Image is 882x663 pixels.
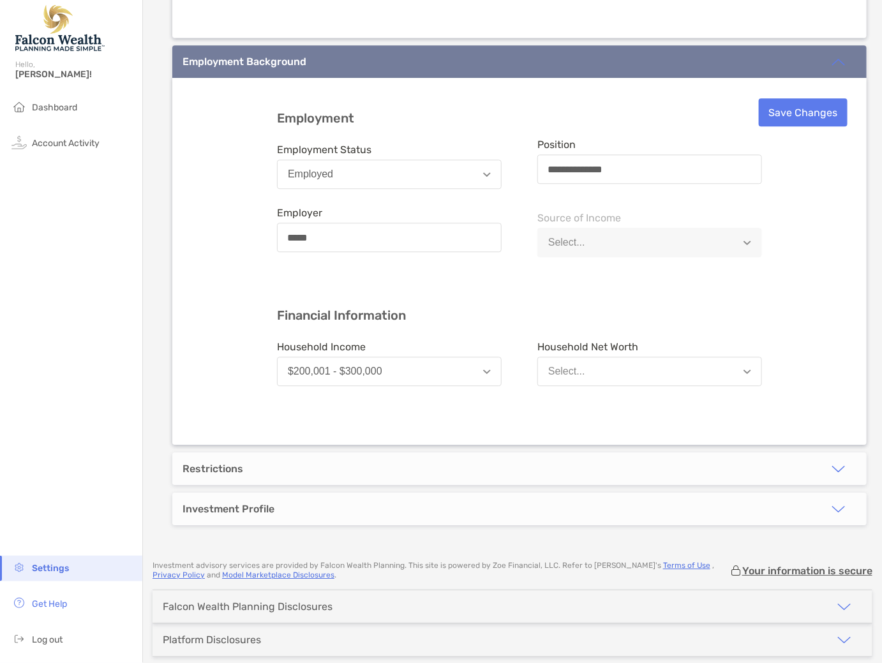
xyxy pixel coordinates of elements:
h3: Employment [277,111,762,126]
img: household icon [11,99,27,114]
span: Position [537,138,762,151]
button: Employed [277,160,502,189]
div: Employment Background [183,56,306,68]
div: $200,001 - $300,000 [288,366,382,377]
div: Falcon Wealth Planning Disclosures [163,600,333,613]
img: icon arrow [837,599,852,615]
button: Select... [537,357,762,386]
img: Open dropdown arrow [483,172,491,177]
button: Select... [537,228,762,257]
button: Save Changes [759,98,848,126]
img: logout icon [11,631,27,646]
a: Privacy Policy [153,570,205,579]
img: Falcon Wealth Planning Logo [15,5,105,51]
span: Source of Income [537,212,762,224]
h3: Financial Information [277,308,762,323]
img: icon arrow [831,461,846,477]
div: Platform Disclosures [163,634,261,646]
div: Select... [548,237,585,248]
span: Account Activity [32,138,100,149]
img: icon arrow [831,502,846,517]
div: Restrictions [183,463,243,475]
a: Terms of Use [663,561,710,570]
input: Position [538,164,761,175]
img: Open dropdown arrow [483,369,491,374]
a: Model Marketplace Disclosures [222,570,334,579]
div: Select... [548,366,585,377]
img: icon arrow [831,54,846,70]
span: Settings [32,563,69,574]
button: $200,001 - $300,000 [277,357,502,386]
span: Employer [277,207,502,219]
img: icon arrow [837,632,852,648]
div: Employed [288,168,333,180]
span: [PERSON_NAME]! [15,69,135,80]
span: Household Income [277,341,502,353]
span: Employment Status [277,144,502,156]
span: Household Net Worth [537,341,762,353]
p: Investment advisory services are provided by Falcon Wealth Planning . This site is powered by Zoe... [153,561,729,580]
span: Dashboard [32,102,77,113]
img: Open dropdown arrow [744,369,751,374]
p: Your information is secure [742,565,872,577]
img: Open dropdown arrow [744,241,751,245]
img: activity icon [11,135,27,150]
img: settings icon [11,560,27,575]
img: get-help icon [11,595,27,611]
span: Get Help [32,599,67,609]
input: Employer [278,232,501,243]
span: Log out [32,634,63,645]
div: Investment Profile [183,503,274,515]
